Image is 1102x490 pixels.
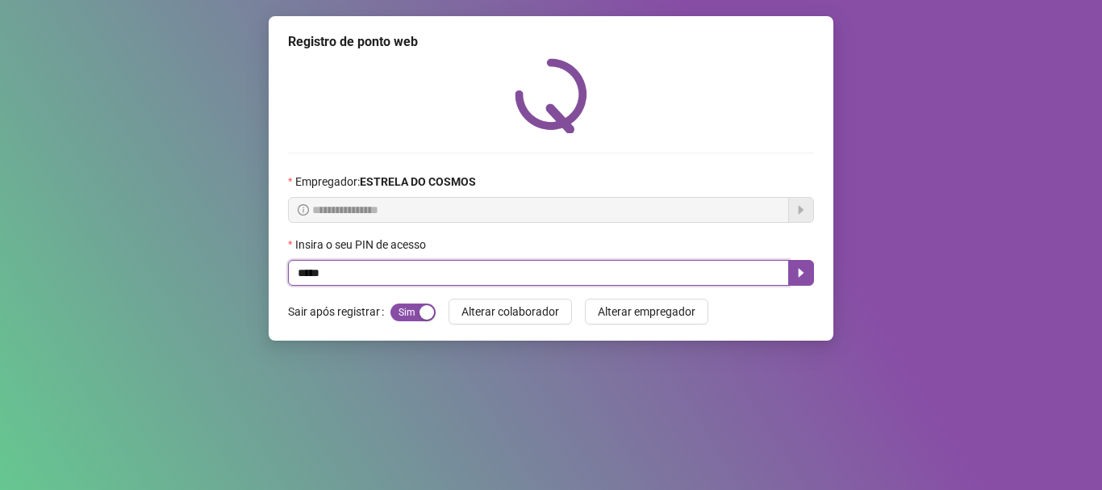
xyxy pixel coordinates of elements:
strong: ESTRELA DO COSMOS [360,175,476,188]
span: caret-right [795,266,808,279]
button: Alterar colaborador [449,299,572,325]
span: info-circle [298,204,309,216]
div: Registro de ponto web [288,32,814,52]
label: Insira o seu PIN de acesso [288,236,436,253]
span: Empregador : [295,173,476,191]
span: Alterar colaborador [461,303,559,320]
label: Sair após registrar [288,299,390,325]
button: Alterar empregador [585,299,708,325]
span: Alterar empregador [598,303,695,320]
img: QRPoint [515,58,587,133]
